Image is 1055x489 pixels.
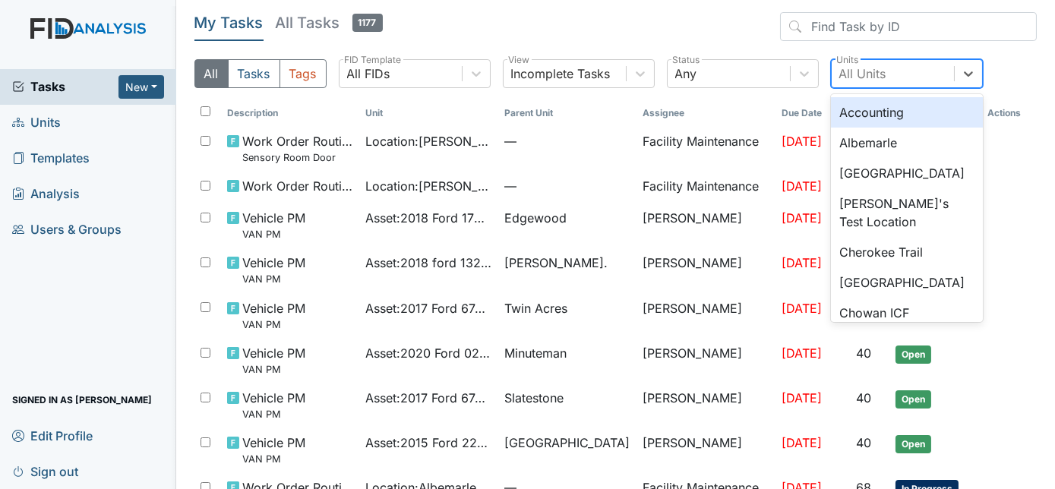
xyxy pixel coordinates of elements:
[365,254,491,272] span: Asset : 2018 ford 13242
[782,345,822,361] span: [DATE]
[242,254,305,286] span: Vehicle PM VAN PM
[365,209,491,227] span: Asset : 2018 Ford 17643
[228,59,280,88] button: Tasks
[895,390,931,409] span: Open
[636,171,775,203] td: Facility Maintenance
[365,132,491,150] span: Location : [PERSON_NAME]
[242,132,353,165] span: Work Order Routine Sensory Room Door
[194,12,264,33] h5: My Tasks
[242,272,305,286] small: VAN PM
[12,111,61,134] span: Units
[12,388,152,412] span: Signed in as [PERSON_NAME]
[359,100,497,126] th: Toggle SortBy
[831,298,983,328] div: Chowan ICF
[12,77,118,96] a: Tasks
[504,299,567,317] span: Twin Acres
[856,345,871,361] span: 40
[782,255,822,270] span: [DATE]
[365,389,491,407] span: Asset : 2017 Ford 67436
[242,317,305,332] small: VAN PM
[12,218,122,241] span: Users & Groups
[831,128,983,158] div: Albemarle
[504,177,630,195] span: —
[675,65,697,83] div: Any
[895,435,931,453] span: Open
[347,65,390,83] div: All FIDs
[12,147,90,170] span: Templates
[242,362,305,377] small: VAN PM
[242,452,305,466] small: VAN PM
[12,182,80,206] span: Analysis
[636,100,775,126] th: Assignee
[365,299,491,317] span: Asset : 2017 Ford 67435
[194,59,229,88] button: All
[280,59,327,88] button: Tags
[782,210,822,226] span: [DATE]
[504,389,564,407] span: Slatestone
[221,100,359,126] th: Toggle SortBy
[831,97,983,128] div: Accounting
[856,390,871,405] span: 40
[856,435,871,450] span: 40
[365,434,491,452] span: Asset : 2015 Ford 22364
[504,344,567,362] span: Minuteman
[242,407,305,421] small: VAN PM
[831,267,983,298] div: [GEOGRAPHIC_DATA]
[775,100,851,126] th: Toggle SortBy
[839,65,886,83] div: All Units
[201,106,210,116] input: Toggle All Rows Selected
[194,59,327,88] div: Type filter
[636,427,775,472] td: [PERSON_NAME]
[782,301,822,316] span: [DATE]
[780,12,1037,41] input: Find Task by ID
[242,150,353,165] small: Sensory Room Door
[12,459,78,483] span: Sign out
[242,209,305,241] span: Vehicle PM VAN PM
[636,203,775,248] td: [PERSON_NAME]
[511,65,611,83] div: Incomplete Tasks
[782,390,822,405] span: [DATE]
[782,134,822,149] span: [DATE]
[895,345,931,364] span: Open
[498,100,636,126] th: Toggle SortBy
[242,299,305,332] span: Vehicle PM VAN PM
[636,126,775,171] td: Facility Maintenance
[504,434,630,452] span: [GEOGRAPHIC_DATA]
[242,389,305,421] span: Vehicle PM VAN PM
[242,177,353,195] span: Work Order Routine
[242,227,305,241] small: VAN PM
[118,75,164,99] button: New
[782,435,822,450] span: [DATE]
[365,177,491,195] span: Location : [PERSON_NAME]
[242,434,305,466] span: Vehicle PM VAN PM
[636,383,775,427] td: [PERSON_NAME]
[831,158,983,188] div: [GEOGRAPHIC_DATA]
[504,132,630,150] span: —
[12,424,93,447] span: Edit Profile
[636,338,775,383] td: [PERSON_NAME]
[504,254,608,272] span: [PERSON_NAME].
[636,248,775,292] td: [PERSON_NAME]
[365,344,491,362] span: Asset : 2020 Ford 02107
[242,344,305,377] span: Vehicle PM VAN PM
[831,237,983,267] div: Cherokee Trail
[981,100,1037,126] th: Actions
[831,188,983,237] div: [PERSON_NAME]'s Test Location
[782,178,822,194] span: [DATE]
[636,293,775,338] td: [PERSON_NAME]
[504,209,567,227] span: Edgewood
[352,14,383,32] span: 1177
[276,12,383,33] h5: All Tasks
